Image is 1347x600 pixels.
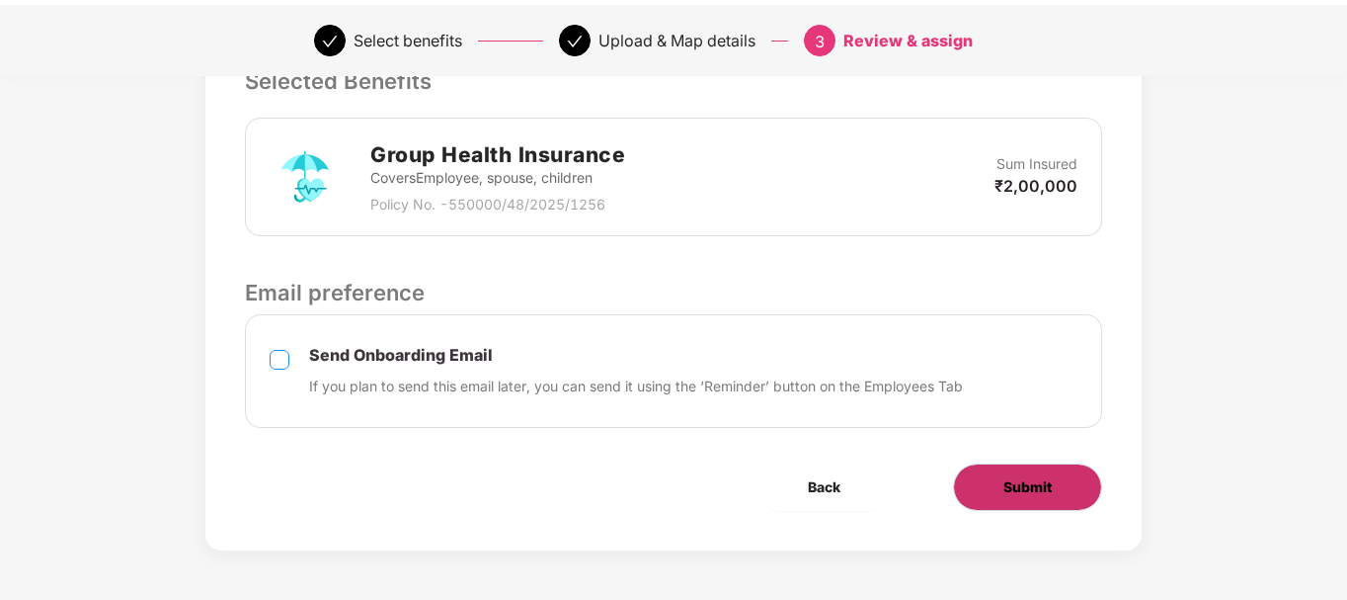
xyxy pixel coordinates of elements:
span: Back [808,476,840,498]
div: Select benefits [354,25,462,56]
span: check [322,34,338,49]
p: Selected Benefits [245,64,1101,98]
p: If you plan to send this email later, you can send it using the ‘Reminder’ button on the Employee... [309,376,963,397]
p: Covers Employee, spouse, children [370,167,625,189]
span: 3 [815,32,825,51]
p: Email preference [245,276,1101,309]
span: Submit [1003,476,1052,498]
div: Review & assign [843,25,973,56]
p: Send Onboarding Email [309,345,963,366]
img: svg+xml;base64,PHN2ZyB4bWxucz0iaHR0cDovL3d3dy53My5vcmcvMjAwMC9zdmciIHdpZHRoPSI3MiIgaGVpZ2h0PSI3Mi... [270,141,341,213]
h2: Group Health Insurance [370,138,625,171]
p: ₹2,00,000 [994,175,1077,197]
p: Sum Insured [996,153,1077,175]
div: Upload & Map details [598,25,755,56]
button: Back [758,464,890,511]
span: check [567,34,583,49]
button: Submit [953,464,1102,511]
p: Policy No. - 550000/48/2025/1256 [370,194,625,215]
